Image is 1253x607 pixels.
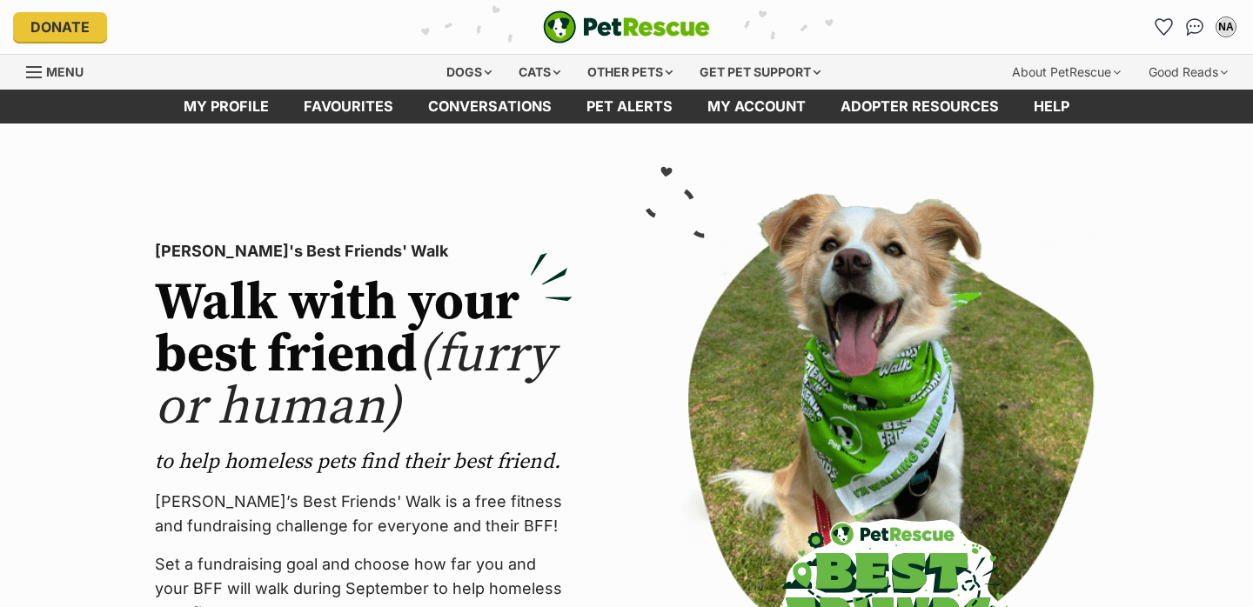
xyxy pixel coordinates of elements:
a: My account [690,90,823,123]
a: Favourites [1149,13,1177,41]
h2: Walk with your best friend [155,277,573,434]
a: Adopter resources [823,90,1016,123]
a: Donate [13,12,107,42]
p: [PERSON_NAME]'s Best Friends' Walk [155,239,573,263]
a: Menu [26,55,96,86]
a: Favourites [286,90,411,123]
div: Dogs [434,55,504,90]
p: to help homeless pets find their best friend. [155,448,573,476]
ul: Account quick links [1149,13,1240,41]
div: NA [1217,18,1235,36]
a: conversations [411,90,569,123]
a: Pet alerts [569,90,690,123]
span: (furry or human) [155,323,554,440]
img: logo-e224e6f780fb5917bec1dbf3a21bbac754714ae5b6737aabdf751b685950b380.svg [543,10,710,43]
div: Other pets [575,55,685,90]
div: Get pet support [687,55,833,90]
div: Cats [506,55,573,90]
button: My account [1212,13,1240,41]
a: My profile [166,90,286,123]
a: Conversations [1181,13,1209,41]
img: chat-41dd97257d64d25036548639549fe6c8038ab92f7586957e7f3b1b290dea8141.svg [1186,18,1204,36]
div: About PetRescue [1000,55,1133,90]
span: Menu [46,64,84,79]
a: Help [1016,90,1087,123]
a: PetRescue [543,10,710,43]
div: Good Reads [1136,55,1240,90]
p: [PERSON_NAME]’s Best Friends' Walk is a free fitness and fundraising challenge for everyone and t... [155,490,573,538]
